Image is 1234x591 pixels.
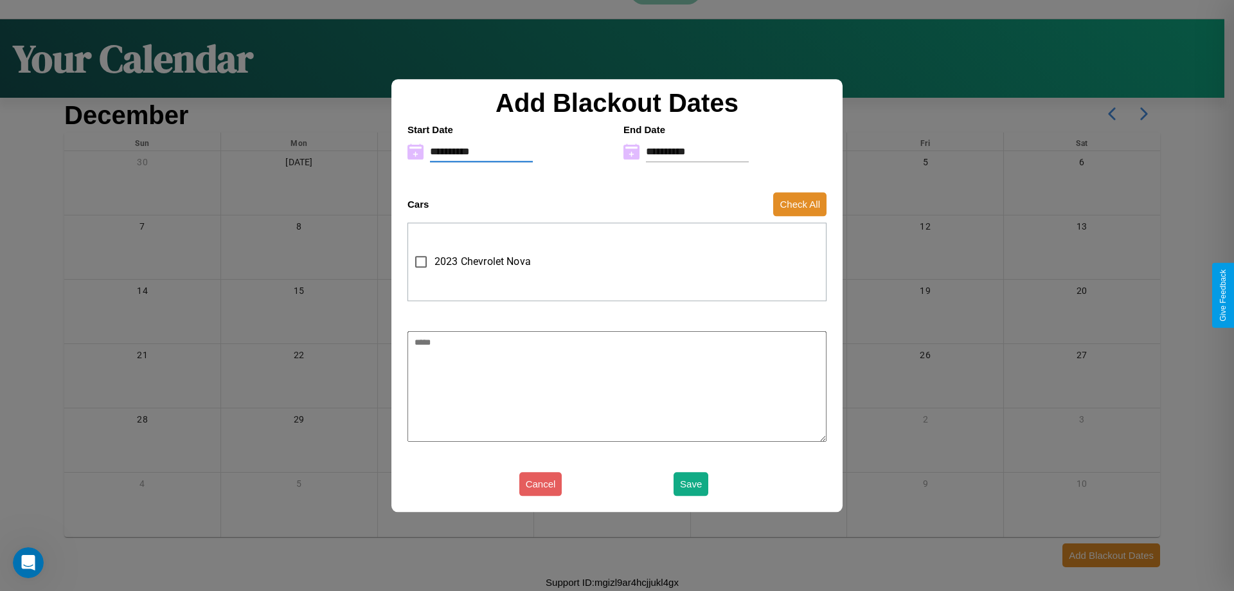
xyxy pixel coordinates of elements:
button: Check All [773,192,827,216]
h2: Add Blackout Dates [401,89,833,118]
span: 2023 Chevrolet Nova [434,254,531,269]
div: Give Feedback [1219,269,1228,322]
h4: Start Date [407,124,611,135]
iframe: Intercom live chat [13,547,44,578]
h4: End Date [623,124,827,135]
button: Cancel [519,472,562,496]
button: Save [674,472,708,496]
h4: Cars [407,199,429,210]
